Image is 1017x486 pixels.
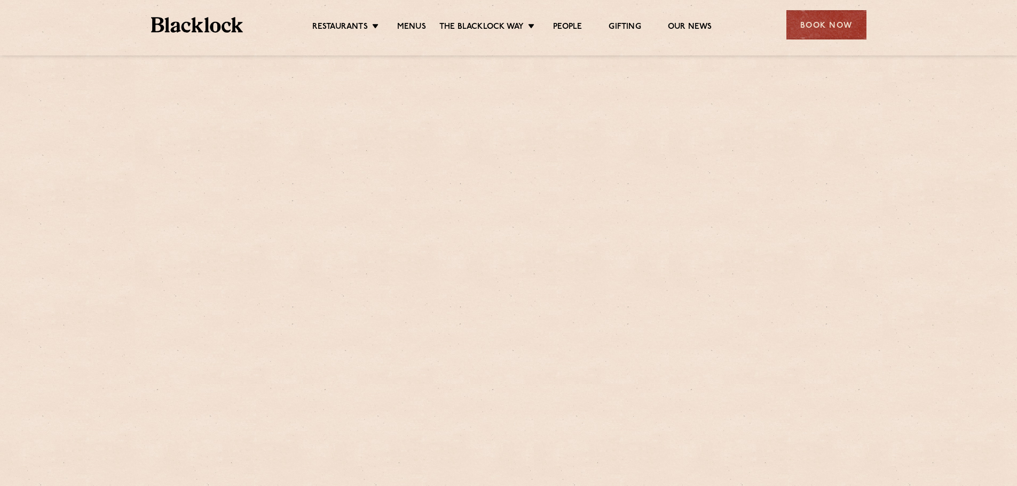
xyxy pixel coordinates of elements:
a: Gifting [609,22,641,34]
a: The Blacklock Way [439,22,524,34]
a: Our News [668,22,712,34]
a: Menus [397,22,426,34]
img: BL_Textured_Logo-footer-cropped.svg [151,17,243,33]
a: People [553,22,582,34]
div: Book Now [786,10,866,39]
a: Restaurants [312,22,368,34]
